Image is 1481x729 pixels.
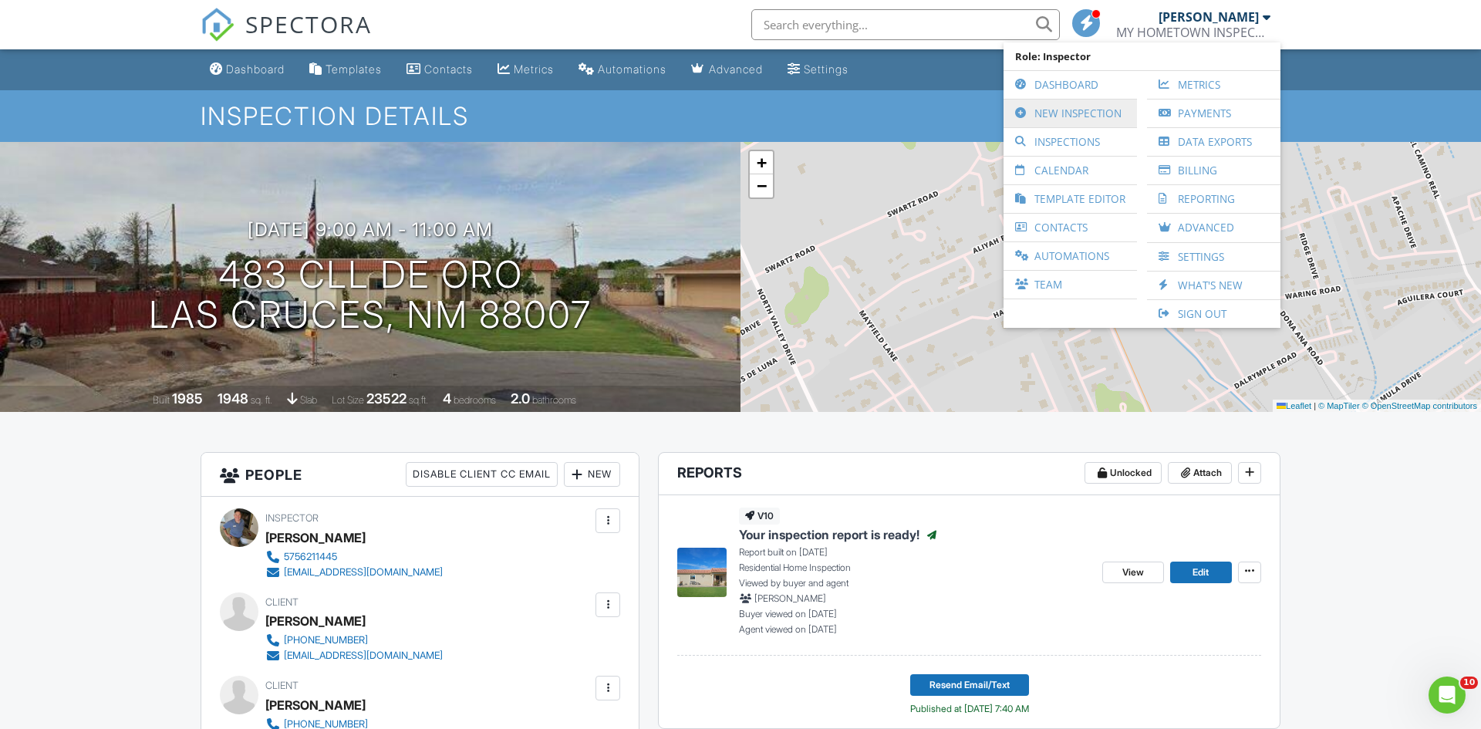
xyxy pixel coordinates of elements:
[226,62,285,76] div: Dashboard
[532,394,576,406] span: bathrooms
[572,56,673,84] a: Automations (Basic)
[804,62,848,76] div: Settings
[1159,9,1259,25] div: [PERSON_NAME]
[265,694,366,717] div: [PERSON_NAME]
[1460,677,1478,689] span: 10
[251,394,272,406] span: sq. ft.
[265,680,299,691] span: Client
[332,394,364,406] span: Lot Size
[265,526,366,549] div: [PERSON_NAME]
[598,62,666,76] div: Automations
[1155,100,1273,127] a: Payments
[1011,214,1129,241] a: Contacts
[424,62,473,76] div: Contacts
[265,512,319,524] span: Inspector
[1155,157,1273,184] a: Billing
[1011,242,1129,270] a: Automations
[491,56,560,84] a: Metrics
[1155,128,1273,156] a: Data Exports
[284,634,368,646] div: [PHONE_NUMBER]
[1155,272,1273,299] a: What's New
[1011,185,1129,213] a: Template Editor
[303,56,388,84] a: Templates
[406,462,558,487] div: Disable Client CC Email
[284,650,443,662] div: [EMAIL_ADDRESS][DOMAIN_NAME]
[265,633,443,648] a: [PHONE_NUMBER]
[1155,185,1273,213] a: Reporting
[709,62,763,76] div: Advanced
[201,8,234,42] img: The Best Home Inspection Software - Spectora
[284,551,337,563] div: 5756211445
[201,21,372,53] a: SPECTORA
[204,56,291,84] a: Dashboard
[1429,677,1466,714] iframe: Intercom live chat
[149,255,592,336] h1: 483 Cll De Oro Las Cruces, NM 88007
[1011,100,1129,127] a: New Inspection
[1155,71,1273,99] a: Metrics
[326,62,382,76] div: Templates
[1277,401,1311,410] a: Leaflet
[201,103,1280,130] h1: Inspection Details
[153,394,170,406] span: Built
[1011,128,1129,156] a: Inspections
[685,56,769,84] a: Advanced
[265,596,299,608] span: Client
[564,462,620,487] div: New
[454,394,496,406] span: bedrooms
[265,565,443,580] a: [EMAIL_ADDRESS][DOMAIN_NAME]
[1011,157,1129,184] a: Calendar
[757,176,767,195] span: −
[366,390,407,407] div: 23522
[443,390,451,407] div: 4
[218,390,248,407] div: 1948
[1011,42,1273,70] span: Role: Inspector
[201,453,639,497] h3: People
[750,151,773,174] a: Zoom in
[265,549,443,565] a: 5756211445
[1362,401,1477,410] a: © OpenStreetMap contributors
[265,609,366,633] div: [PERSON_NAME]
[1155,243,1273,271] a: Settings
[1155,300,1273,328] a: Sign Out
[300,394,317,406] span: slab
[400,56,479,84] a: Contacts
[1011,271,1129,299] a: Team
[1318,401,1360,410] a: © MapTiler
[1116,25,1270,40] div: MY HOMETOWN INSPECTIONS, LLC
[1314,401,1316,410] span: |
[750,174,773,197] a: Zoom out
[757,153,767,172] span: +
[514,62,554,76] div: Metrics
[265,648,443,663] a: [EMAIL_ADDRESS][DOMAIN_NAME]
[781,56,855,84] a: Settings
[245,8,372,40] span: SPECTORA
[248,219,493,240] h3: [DATE] 9:00 am - 11:00 am
[284,566,443,579] div: [EMAIL_ADDRESS][DOMAIN_NAME]
[409,394,428,406] span: sq.ft.
[751,9,1060,40] input: Search everything...
[172,390,203,407] div: 1985
[511,390,530,407] div: 2.0
[1155,214,1273,242] a: Advanced
[1011,71,1129,99] a: Dashboard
